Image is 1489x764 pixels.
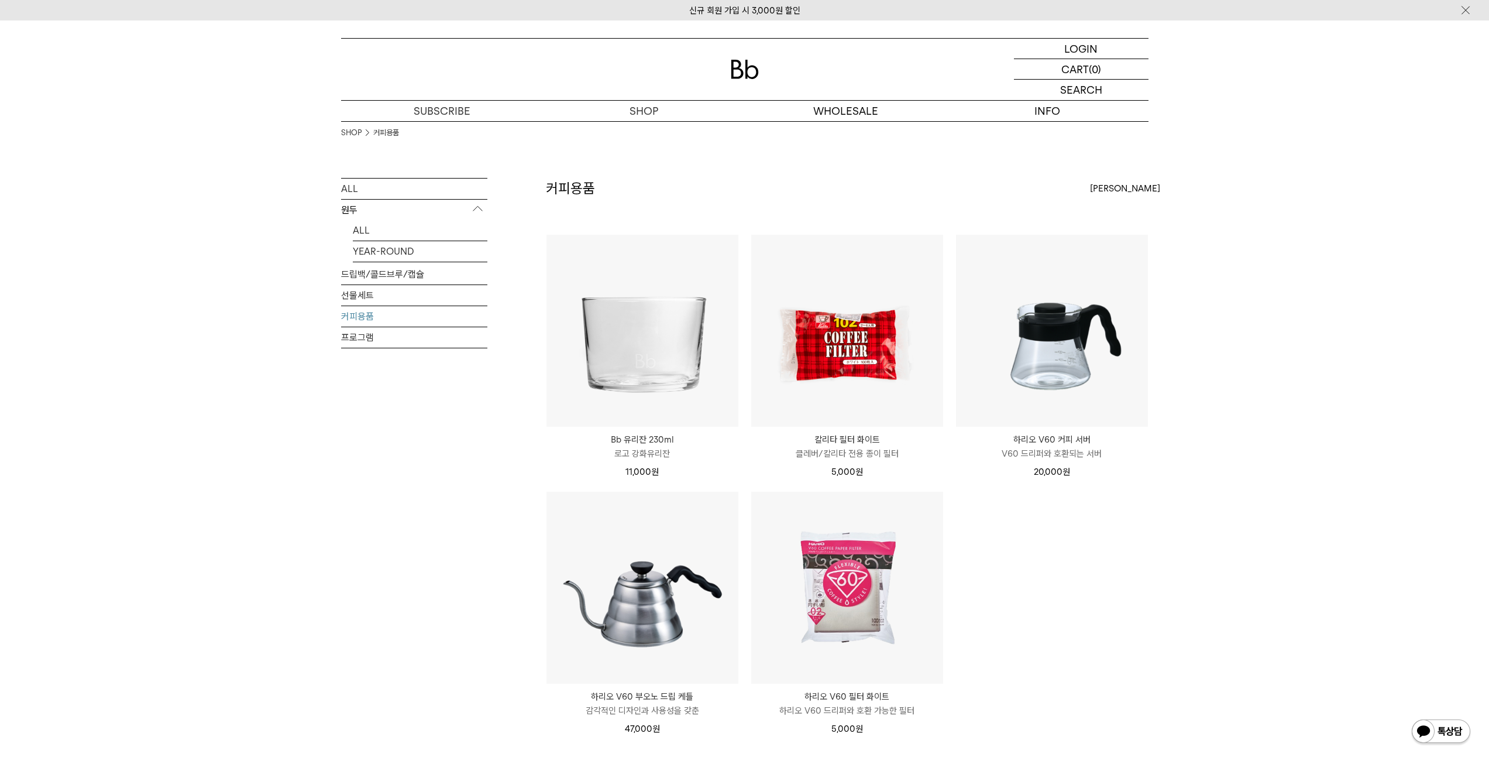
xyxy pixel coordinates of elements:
p: CART [1061,59,1089,79]
img: Bb 유리잔 230ml [546,235,738,427]
p: V60 드리퍼와 호환되는 서버 [956,447,1148,461]
a: SUBSCRIBE [341,101,543,121]
a: LOGIN [1014,39,1148,59]
span: 5,000 [831,724,863,734]
p: 하리오 V60 커피 서버 [956,433,1148,447]
img: 하리오 V60 커피 서버 [956,235,1148,427]
p: 칼리타 필터 화이트 [751,433,943,447]
p: 감각적인 디자인과 사용성을 갖춘 [546,704,738,718]
span: 원 [651,467,659,477]
img: 하리오 V60 부오노 드립 케틀 [546,492,738,684]
a: Bb 유리잔 230ml 로고 강화유리잔 [546,433,738,461]
p: 클레버/칼리타 전용 종이 필터 [751,447,943,461]
span: 11,000 [625,467,659,477]
span: 20,000 [1034,467,1070,477]
p: 하리오 V60 부오노 드립 케틀 [546,690,738,704]
a: 드립백/콜드브루/캡슐 [341,264,487,285]
p: (0) [1089,59,1101,79]
a: 칼리타 필터 화이트 클레버/칼리타 전용 종이 필터 [751,433,943,461]
p: 원두 [341,200,487,221]
span: 원 [855,724,863,734]
a: 하리오 V60 부오노 드립 케틀 감각적인 디자인과 사용성을 갖춘 [546,690,738,718]
span: 원 [1062,467,1070,477]
a: 하리오 V60 필터 화이트 하리오 V60 드리퍼와 호환 가능한 필터 [751,690,943,718]
a: 프로그램 [341,327,487,348]
a: YEAR-ROUND [353,241,487,262]
img: 하리오 V60 필터 화이트 [751,492,943,684]
a: CART (0) [1014,59,1148,80]
p: Bb 유리잔 230ml [546,433,738,447]
a: 신규 회원 가입 시 3,000원 할인 [689,5,800,16]
a: SEASONAL [353,262,487,283]
span: 원 [652,724,660,734]
span: 5,000 [831,467,863,477]
img: 칼리타 필터 화이트 [751,235,943,427]
p: SEARCH [1060,80,1102,100]
span: 47,000 [625,724,660,734]
a: ALL [353,220,487,241]
a: 커피용품 [341,306,487,327]
h2: 커피용품 [546,179,595,198]
p: 로고 강화유리잔 [546,447,738,461]
a: 하리오 V60 커피 서버 V60 드리퍼와 호환되는 서버 [956,433,1148,461]
p: INFO [947,101,1148,121]
p: 하리오 V60 드리퍼와 호환 가능한 필터 [751,704,943,718]
a: 커피용품 [373,127,399,139]
a: SHOP [543,101,745,121]
a: ALL [341,179,487,199]
img: 카카오톡 채널 1:1 채팅 버튼 [1411,718,1471,746]
span: [PERSON_NAME] [1090,181,1160,196]
img: 로고 [731,60,759,79]
span: 원 [855,467,863,477]
p: WHOLESALE [745,101,947,121]
p: LOGIN [1064,39,1098,59]
a: SHOP [341,127,362,139]
p: 하리오 V60 필터 화이트 [751,690,943,704]
a: 선물세트 [341,285,487,306]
